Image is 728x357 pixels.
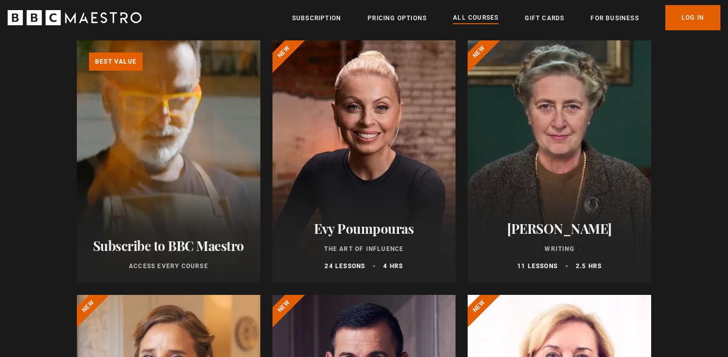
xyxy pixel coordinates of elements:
[325,262,365,271] p: 24 lessons
[8,10,142,25] svg: BBC Maestro
[480,244,639,253] p: Writing
[576,262,602,271] p: 2.5 hrs
[480,221,639,236] h2: [PERSON_NAME]
[453,13,498,24] a: All Courses
[285,244,444,253] p: The Art of Influence
[665,5,720,30] a: Log In
[285,221,444,236] h2: Evy Poumpouras
[525,13,564,23] a: Gift Cards
[383,262,403,271] p: 4 hrs
[517,262,558,271] p: 11 lessons
[272,40,456,283] a: Evy Poumpouras The Art of Influence 24 lessons 4 hrs New
[590,13,639,23] a: For business
[368,13,427,23] a: Pricing Options
[89,53,143,71] p: Best value
[468,40,651,283] a: [PERSON_NAME] Writing 11 lessons 2.5 hrs New
[292,13,341,23] a: Subscription
[292,5,720,30] nav: Primary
